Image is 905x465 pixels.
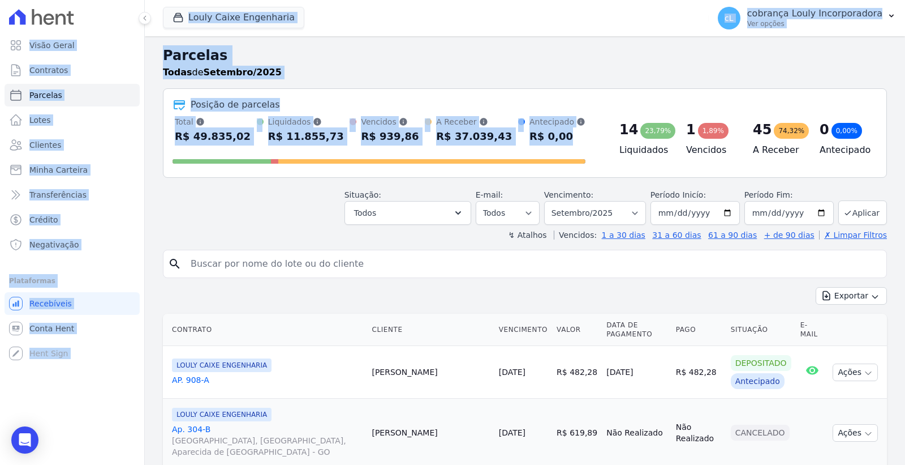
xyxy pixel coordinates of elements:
[11,426,38,454] div: Open Intercom Messenger
[184,253,882,275] input: Buscar por nome do lote ou do cliente
[163,67,192,78] strong: Todas
[163,66,282,79] p: de
[796,314,829,346] th: E-mail
[29,164,88,176] span: Minha Carteira
[29,239,79,250] span: Negativação
[819,231,887,240] a: ✗ Limpar Filtros
[833,424,878,442] button: Ações
[163,7,304,28] button: Louly Caixe Engenharia
[652,231,701,240] a: 31 a 60 dias
[172,408,271,421] span: LOULY CAIXE ENGENHARIA
[476,190,503,199] label: E-mail:
[361,116,419,127] div: Vencidos
[686,121,696,139] div: 1
[671,346,726,399] td: R$ 482,28
[9,274,135,288] div: Plataformas
[5,208,140,231] a: Crédito
[709,2,905,34] button: cL cobrança Louly Incorporadora Ver opções
[5,159,140,181] a: Minha Carteira
[344,190,381,199] label: Situação:
[436,116,512,127] div: A Receber
[671,314,726,346] th: Pago
[552,346,602,399] td: R$ 482,28
[508,231,546,240] label: ↯ Atalhos
[816,287,887,305] button: Exportar
[5,109,140,131] a: Lotes
[172,359,271,372] span: LOULY CAIXE ENGENHARIA
[367,346,494,399] td: [PERSON_NAME]
[499,428,525,437] a: [DATE]
[747,19,882,28] p: Ver opções
[820,143,868,157] h4: Antecipado
[698,123,729,139] div: 1,89%
[175,127,251,146] div: R$ 49.835,02
[5,184,140,206] a: Transferências
[731,373,785,389] div: Antecipado
[5,134,140,156] a: Clientes
[650,190,706,199] label: Período Inicío:
[29,214,58,225] span: Crédito
[191,98,280,112] div: Posição de parcelas
[774,123,809,139] div: 74,32%
[175,116,251,127] div: Total
[708,231,757,240] a: 61 a 90 dias
[602,314,671,346] th: Data de Pagamento
[744,189,834,201] label: Período Fim:
[686,143,735,157] h4: Vencidos
[494,314,552,346] th: Vencimento
[529,127,585,146] div: R$ 0,00
[268,127,344,146] div: R$ 11.855,73
[619,121,638,139] div: 14
[361,127,419,146] div: R$ 939,86
[344,201,471,225] button: Todos
[29,323,74,334] span: Conta Hent
[163,45,887,66] h2: Parcelas
[172,374,363,386] a: AP. 908-A
[640,123,675,139] div: 23,79%
[163,314,367,346] th: Contrato
[29,298,72,309] span: Recebíveis
[172,435,363,458] span: [GEOGRAPHIC_DATA], [GEOGRAPHIC_DATA], Aparecida de [GEOGRAPHIC_DATA] - GO
[764,231,815,240] a: + de 90 dias
[544,190,593,199] label: Vencimento:
[619,143,668,157] h4: Liquidados
[552,314,602,346] th: Valor
[29,40,75,51] span: Visão Geral
[529,116,585,127] div: Antecipado
[602,231,645,240] a: 1 a 30 dias
[820,121,829,139] div: 0
[436,127,512,146] div: R$ 37.039,43
[602,346,671,399] td: [DATE]
[268,116,344,127] div: Liquidados
[5,34,140,57] a: Visão Geral
[747,8,882,19] p: cobrança Louly Incorporadora
[833,364,878,381] button: Ações
[204,67,282,78] strong: Setembro/2025
[725,14,734,22] span: cL
[29,89,62,101] span: Parcelas
[5,292,140,315] a: Recebíveis
[731,355,791,371] div: Depositado
[29,114,51,126] span: Lotes
[5,233,140,256] a: Negativação
[29,189,87,200] span: Transferências
[5,317,140,340] a: Conta Hent
[367,314,494,346] th: Cliente
[554,231,597,240] label: Vencidos:
[831,123,862,139] div: 0,00%
[838,200,887,225] button: Aplicar
[753,121,772,139] div: 45
[172,424,363,458] a: Ap. 304-B[GEOGRAPHIC_DATA], [GEOGRAPHIC_DATA], Aparecida de [GEOGRAPHIC_DATA] - GO
[29,139,61,151] span: Clientes
[29,65,68,76] span: Contratos
[753,143,801,157] h4: A Receber
[726,314,796,346] th: Situação
[354,206,376,220] span: Todos
[731,425,790,441] div: Cancelado
[499,368,525,377] a: [DATE]
[168,257,182,271] i: search
[5,84,140,106] a: Parcelas
[5,59,140,82] a: Contratos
